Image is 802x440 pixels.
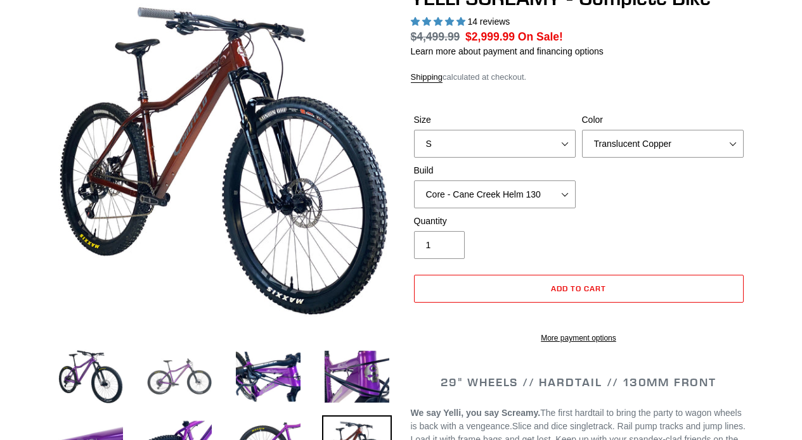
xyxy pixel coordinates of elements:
b: We say Yelli, you say Screamy. [411,408,541,418]
div: calculated at checkout. [411,71,747,84]
a: Shipping [411,72,443,83]
label: Color [582,113,744,127]
img: Load image into Gallery viewer, YELLI SCREAMY - Complete Bike [145,342,214,412]
span: $2,999.99 [465,30,515,43]
span: Add to cart [551,284,606,293]
img: Load image into Gallery viewer, YELLI SCREAMY - Complete Bike [233,342,303,412]
label: Build [414,164,576,177]
label: Size [414,113,576,127]
label: Quantity [414,215,576,228]
a: Learn more about payment and financing options [411,46,604,56]
img: Load image into Gallery viewer, YELLI SCREAMY - Complete Bike [322,342,392,412]
button: Add to cart [414,275,744,303]
span: The first hardtail to bring the party to wagon wheels is back with a vengeance. [411,408,742,431]
span: On Sale! [518,28,563,45]
img: Load image into Gallery viewer, YELLI SCREAMY - Complete Bike [56,342,126,412]
span: 5.00 stars [411,16,468,27]
span: 29" WHEELS // HARDTAIL // 130MM FRONT [441,375,716,389]
a: More payment options [414,332,744,344]
s: $4,499.99 [411,30,460,43]
span: 14 reviews [467,16,510,27]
